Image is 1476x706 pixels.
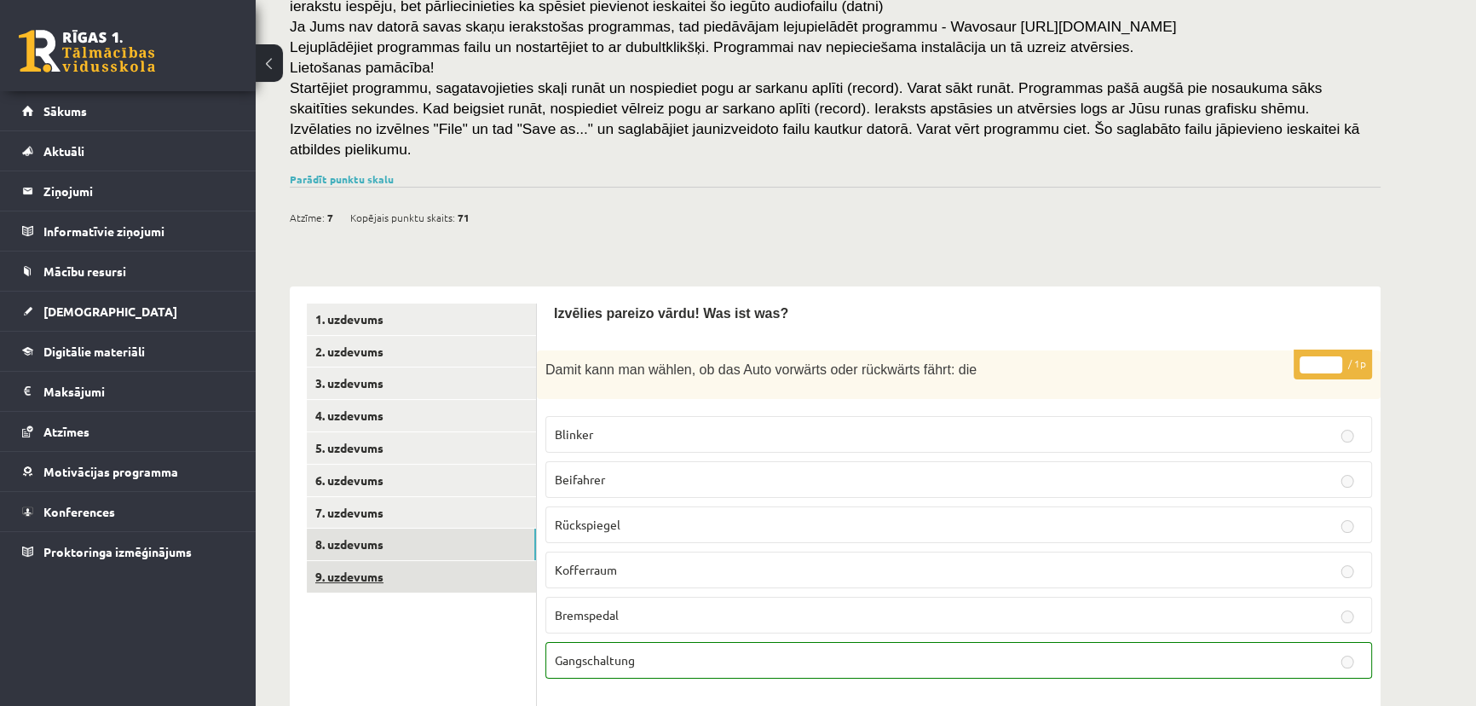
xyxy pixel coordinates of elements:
[307,561,536,593] a: 9. uzdevums
[458,205,470,230] span: 71
[22,492,234,531] a: Konferences
[22,532,234,571] a: Proktoringa izmēģinājums
[307,432,536,464] a: 5. uzdevums
[307,336,536,367] a: 2. uzdevums
[307,400,536,431] a: 4. uzdevums
[1341,611,1354,624] input: Bremspedal
[555,607,619,622] span: Bremspedal
[1341,656,1354,669] input: Gangschaltung
[22,211,234,251] a: Informatīvie ziņojumi
[307,465,536,496] a: 6. uzdevums
[307,367,536,399] a: 3. uzdevums
[22,171,234,211] a: Ziņojumi
[555,426,593,442] span: Blinker
[43,372,234,411] legend: Maksājumi
[43,143,84,159] span: Aktuāli
[290,205,325,230] span: Atzīme:
[43,263,126,279] span: Mācību resursi
[22,131,234,171] a: Aktuāli
[43,171,234,211] legend: Ziņojumi
[19,30,155,72] a: Rīgas 1. Tālmācības vidusskola
[43,344,145,359] span: Digitālie materiāli
[1341,520,1354,534] input: Rückspiegel
[43,211,234,251] legend: Informatīvie ziņojumi
[43,424,89,439] span: Atzīmes
[1341,475,1354,489] input: Beifahrer
[555,562,617,577] span: Kofferraum
[22,372,234,411] a: Maksājumi
[545,362,977,377] span: Damit kann man wählen, ob das Auto vorwärts oder rückwärts fährt: die
[43,304,177,319] span: [DEMOGRAPHIC_DATA]
[43,103,87,119] span: Sākums
[307,304,536,335] a: 1. uzdevums
[22,292,234,331] a: [DEMOGRAPHIC_DATA]
[290,172,394,186] a: Parādīt punktu skalu
[43,464,178,479] span: Motivācijas programma
[290,18,1176,35] span: Ja Jums nav datorā savas skaņu ierakstošas programmas, tad piedāvājam lejupielādēt programmu - Wa...
[22,91,234,130] a: Sākums
[307,529,536,560] a: 8. uzdevums
[327,205,333,230] span: 7
[22,332,234,371] a: Digitālie materiāli
[43,544,192,559] span: Proktoringa izmēģinājums
[290,79,1359,158] span: Startējiet programmu, sagatavojieties skaļi runāt un nospiediet pogu ar sarkanu aplīti (record). ...
[350,205,455,230] span: Kopējais punktu skaits:
[22,412,234,451] a: Atzīmes
[307,497,536,529] a: 7. uzdevums
[554,306,788,321] span: Izvēlies pareizo vārdu! Was ist was?
[290,38,1133,55] span: Lejuplādējiet programmas failu un nostartējiet to ar dubultklikšķi. Programmai nav nepieciešama i...
[1341,565,1354,579] input: Kofferraum
[22,452,234,491] a: Motivācijas programma
[22,252,234,291] a: Mācību resursi
[1341,430,1354,443] input: Blinker
[555,652,635,668] span: Gangschaltung
[555,472,605,487] span: Beifahrer
[43,504,115,519] span: Konferences
[1294,350,1372,379] p: / 1p
[555,517,620,532] span: Rückspiegel
[290,59,435,76] span: Lietošanas pamācība!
